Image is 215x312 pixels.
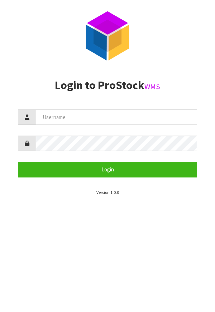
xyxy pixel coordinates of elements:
img: ProStock Cube [81,9,134,63]
small: Version 1.0.0 [96,190,119,195]
button: Login [18,162,197,177]
h2: Login to ProStock [18,79,197,92]
small: WMS [144,82,160,91]
input: Username [36,109,197,125]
